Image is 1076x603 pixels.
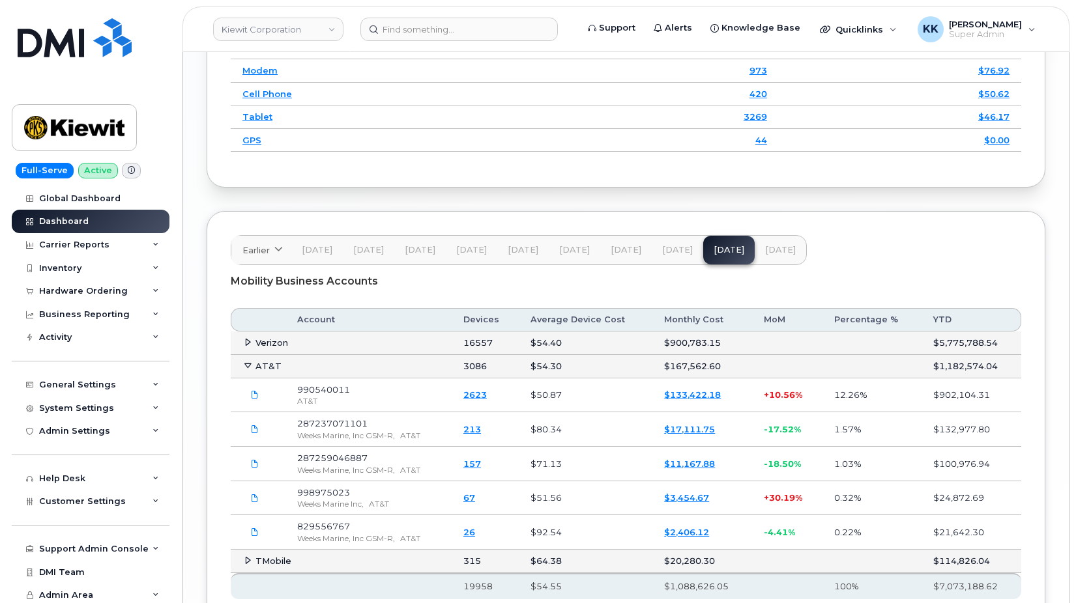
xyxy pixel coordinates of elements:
[519,412,652,447] td: $80.34
[822,412,922,447] td: 1.57%
[664,424,715,434] a: $17,111.75
[752,308,822,331] th: MoM
[463,492,475,503] a: 67
[764,527,795,537] span: -4.41%
[978,111,1010,122] a: $46.17
[456,245,487,255] span: [DATE]
[652,308,752,331] th: Monthly Cost
[822,515,922,550] td: 0.22%
[242,452,267,475] a: Kiewit.287259046887_20250802_F.pdf
[769,492,802,503] span: 30.19%
[242,244,270,257] span: Earlier
[353,245,384,255] span: [DATE]
[360,18,558,41] input: Find something...
[519,331,652,355] td: $54.40
[463,527,475,537] a: 26
[242,384,267,406] a: Kiewit.990540011_20250827_F.pdf
[463,424,481,434] a: 213
[285,308,452,331] th: Account
[652,331,752,355] td: $900,783.15
[749,65,767,76] a: 973
[452,308,519,331] th: Devices
[922,412,1021,447] td: $132,977.80
[297,384,350,395] span: 990540011
[764,458,801,469] span: -18.50%
[452,550,519,573] td: 315
[405,245,435,255] span: [DATE]
[836,24,883,35] span: Quicklinks
[242,111,272,122] a: Tablet
[922,378,1021,413] td: $902,104.31
[822,308,922,331] th: Percentage %
[1019,546,1066,593] iframe: Messenger Launcher
[652,573,752,599] th: $1,088,626.05
[242,486,267,509] a: Kiewit.998975023_20250808_F.pdf
[297,487,350,498] span: 998975023
[463,389,487,400] a: 2623
[922,550,1021,573] td: $114,826.04
[231,265,1021,298] div: Mobility Business Accounts
[811,16,906,42] div: Quicklinks
[297,396,317,406] span: AT&T
[923,21,938,37] span: KK
[645,15,701,41] a: Alerts
[255,555,291,566] span: TMobile
[755,135,767,145] a: 44
[909,16,1045,42] div: Kristin Kammer-Grossman
[922,515,1021,550] td: $21,642.30
[764,492,769,503] span: +
[297,418,368,428] span: 287237071101
[400,533,420,543] span: AT&T
[749,89,767,99] a: 420
[599,21,635,35] span: Support
[949,29,1022,40] span: Super Admin
[978,89,1010,99] a: $50.62
[231,236,291,264] a: Earlier
[984,135,1010,145] a: $0.00
[662,245,693,255] span: [DATE]
[452,331,519,355] td: 16557
[701,15,809,41] a: Knowledge Base
[822,447,922,481] td: 1.03%
[508,245,538,255] span: [DATE]
[721,21,800,35] span: Knowledge Base
[297,499,364,509] span: Weeks Marine Inc,
[369,499,389,509] span: AT&T
[744,111,767,122] a: 3269
[764,424,801,434] span: -17.52%
[519,515,652,550] td: $92.54
[652,550,752,573] td: $20,280.30
[652,355,752,378] td: $167,562.60
[255,361,282,371] span: AT&T
[463,458,481,469] a: 157
[579,15,645,41] a: Support
[242,89,292,99] a: Cell Phone
[519,355,652,378] td: $54.30
[302,245,332,255] span: [DATE]
[242,65,278,76] a: Modem
[922,573,1021,599] th: $7,073,188.62
[297,430,395,440] span: Weeks Marine, Inc GSM-R,
[242,135,261,145] a: GPS
[922,481,1021,516] td: $24,872.69
[519,308,652,331] th: Average Device Cost
[519,378,652,413] td: $50.87
[922,447,1021,481] td: $100,976.94
[452,573,519,599] th: 19958
[922,355,1021,378] td: $1,182,574.04
[400,430,420,440] span: AT&T
[769,389,802,400] span: 10.56%
[665,21,692,35] span: Alerts
[664,458,715,469] a: $11,167.88
[559,245,590,255] span: [DATE]
[400,465,420,475] span: AT&T
[611,245,641,255] span: [DATE]
[242,418,267,441] a: Kiewit.287237071101_20250802_F.pdf
[922,308,1021,331] th: YTD
[255,337,288,348] span: Verizon
[822,573,922,599] th: 100%
[822,378,922,413] td: 12.26%
[519,481,652,516] td: $51.56
[452,355,519,378] td: 3086
[922,331,1021,355] td: $5,775,788.54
